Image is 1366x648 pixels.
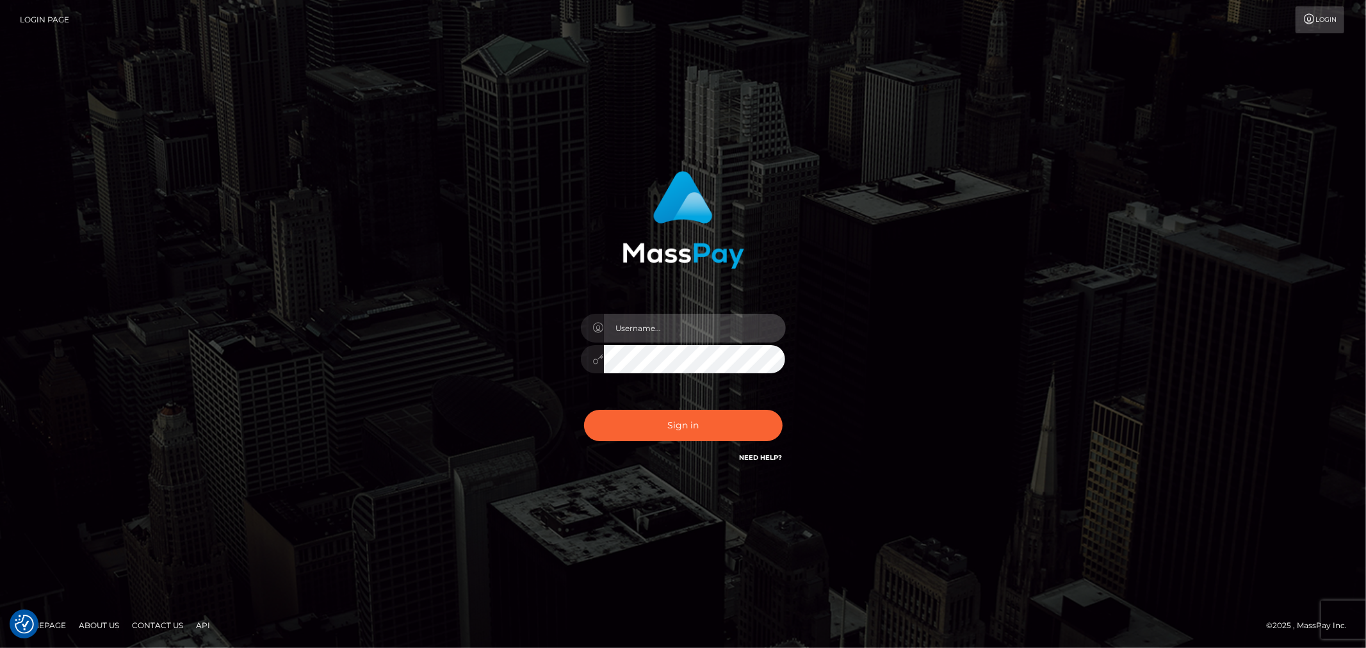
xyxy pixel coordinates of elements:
button: Consent Preferences [15,615,34,634]
a: Login [1296,6,1344,33]
a: About Us [74,615,124,635]
a: Login Page [20,6,69,33]
button: Sign in [584,410,783,441]
a: Homepage [14,615,71,635]
img: MassPay Login [622,171,744,269]
div: © 2025 , MassPay Inc. [1266,619,1356,633]
a: API [191,615,215,635]
a: Contact Us [127,615,188,635]
input: Username... [604,314,786,343]
a: Need Help? [740,453,783,462]
img: Revisit consent button [15,615,34,634]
